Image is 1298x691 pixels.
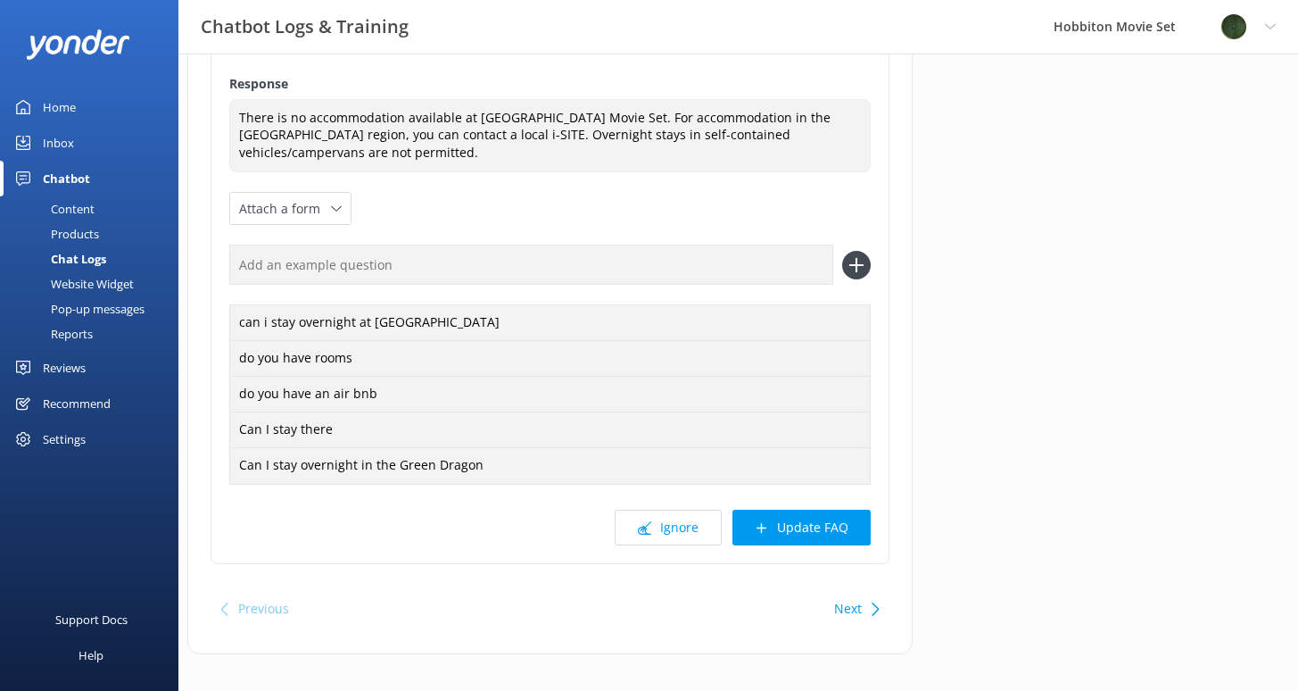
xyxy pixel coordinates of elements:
[11,246,178,271] a: Chat Logs
[229,74,871,94] label: Response
[79,637,103,673] div: Help
[11,246,106,271] div: Chat Logs
[229,99,871,173] textarea: There is no accommodation available at [GEOGRAPHIC_DATA] Movie Set. For accommodation in the [GEO...
[834,591,862,627] button: Next
[229,412,871,449] div: Can I stay there
[229,340,871,378] div: do you have rooms
[43,89,76,125] div: Home
[615,510,722,545] button: Ignore
[11,221,178,246] a: Products
[11,321,93,346] div: Reports
[229,304,871,342] div: can i stay overnight at [GEOGRAPHIC_DATA]
[11,296,145,321] div: Pop-up messages
[55,602,128,637] div: Support Docs
[27,29,129,59] img: yonder-white-logo.png
[43,125,74,161] div: Inbox
[11,321,178,346] a: Reports
[1220,13,1247,40] img: 34-1720495293.png
[43,421,86,457] div: Settings
[43,386,111,421] div: Recommend
[229,376,871,413] div: do you have an air bnb
[43,350,86,386] div: Reviews
[11,196,95,221] div: Content
[11,221,99,246] div: Products
[11,271,178,296] a: Website Widget
[11,296,178,321] a: Pop-up messages
[11,271,134,296] div: Website Widget
[229,245,833,285] input: Add an example question
[43,161,90,196] div: Chatbot
[229,447,871,485] div: Can I stay overnight in the Green Dragon
[239,199,331,219] span: Attach a form
[11,196,178,221] a: Content
[732,510,871,545] button: Update FAQ
[201,12,409,41] h3: Chatbot Logs & Training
